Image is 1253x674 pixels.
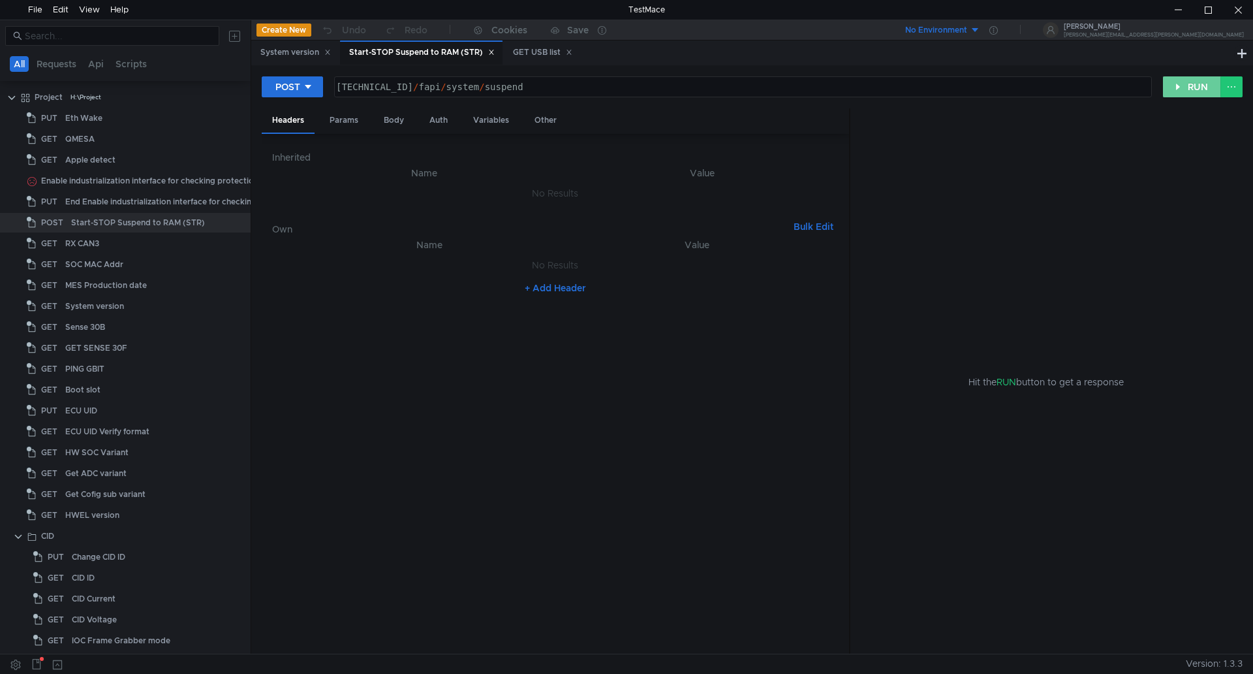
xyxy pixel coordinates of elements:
[35,88,63,107] div: Project
[65,150,116,170] div: Apple detect
[65,443,129,462] div: HW SOC Variant
[41,108,57,128] span: PUT
[41,506,57,525] span: GET
[65,234,99,253] div: RX CAN3
[41,129,57,149] span: GET
[41,401,57,421] span: PUT
[65,276,147,295] div: MES Production date
[65,401,97,421] div: ECU UID
[72,547,125,567] div: Change CID ID
[968,375,1124,389] span: Hit the button to get a response
[41,234,57,253] span: GET
[10,56,29,72] button: All
[48,547,64,567] span: PUT
[65,464,127,483] div: Get ADC variant
[33,56,80,72] button: Requests
[70,88,101,107] div: H:\Project
[41,171,258,191] div: Enable industrialization interface for checking protection
[567,25,589,35] div: Save
[72,589,116,609] div: CID Current
[41,338,57,358] span: GET
[48,631,64,650] span: GET
[1163,76,1221,97] button: RUN
[419,108,458,133] div: Auth
[262,76,323,97] button: POST
[311,20,375,40] button: Undo
[48,568,64,588] span: GET
[65,380,101,400] div: Boot slot
[293,237,565,253] th: Name
[65,485,146,504] div: Get Cofig sub variant
[65,129,95,149] div: QMESA
[71,213,205,233] div: Start-STOP Suspend to RAM (STR)
[41,485,57,504] span: GET
[319,108,369,133] div: Params
[905,24,967,37] div: No Environment
[275,80,300,94] div: POST
[375,20,437,40] button: Redo
[41,359,57,379] span: GET
[256,24,311,37] button: Create New
[788,219,839,234] button: Bulk Edit
[1064,24,1244,30] div: [PERSON_NAME]
[25,29,211,43] input: Search...
[72,568,95,588] div: CID ID
[65,506,119,525] div: HWEL version
[524,108,567,133] div: Other
[65,192,300,212] div: End Enable industrialization interface for checking protection
[65,297,124,316] div: System version
[373,108,414,133] div: Body
[65,338,127,358] div: GET SENSE 30F
[48,610,64,630] span: GET
[87,652,187,671] div: CID Test Pattern from SoC
[405,22,427,38] div: Redo
[72,631,170,650] div: IOC Frame Grabber mode
[65,317,105,337] div: Sense 30B
[112,56,151,72] button: Scripts
[1186,654,1243,673] span: Version: 1.3.3
[72,610,117,630] div: CID Voltage
[491,22,527,38] div: Cookies
[65,359,104,379] div: PING GBIT
[519,280,591,296] button: + Add Header
[48,652,79,671] span: DELETE
[48,589,64,609] span: GET
[342,22,366,38] div: Undo
[513,46,572,59] div: GET USB list
[566,165,839,181] th: Value
[262,108,315,134] div: Headers
[283,165,566,181] th: Name
[41,443,57,462] span: GET
[41,380,57,400] span: GET
[41,192,57,212] span: PUT
[532,259,578,271] nz-embed-empty: No Results
[1064,33,1244,37] div: [PERSON_NAME][EMAIL_ADDRESS][PERSON_NAME][DOMAIN_NAME]
[65,108,102,128] div: Eth Wake
[41,276,57,295] span: GET
[41,213,63,233] span: POST
[260,46,331,59] div: System version
[463,108,519,133] div: Variables
[41,464,57,483] span: GET
[997,376,1016,388] span: RUN
[272,221,788,237] h6: Own
[65,422,149,441] div: ECU UID Verify format
[41,422,57,441] span: GET
[41,255,57,274] span: GET
[41,317,57,337] span: GET
[889,20,980,40] button: No Environment
[41,526,54,546] div: CID
[565,237,828,253] th: Value
[41,150,57,170] span: GET
[65,255,123,274] div: SOC MAC Addr
[272,150,839,165] h6: Inherited
[532,187,578,199] nz-embed-empty: No Results
[349,46,495,59] div: Start-STOP Suspend to RAM (STR)
[84,56,108,72] button: Api
[41,297,57,316] span: GET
